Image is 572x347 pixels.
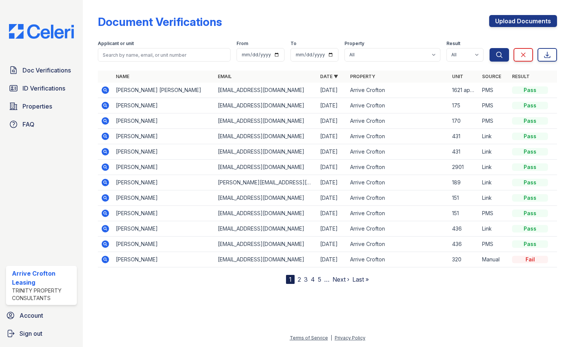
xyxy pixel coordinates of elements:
[113,252,215,267] td: [PERSON_NAME]
[317,160,347,175] td: [DATE]
[290,335,328,341] a: Terms of Service
[215,237,317,252] td: [EMAIL_ADDRESS][DOMAIN_NAME]
[347,129,449,144] td: Arrive Crofton
[116,74,129,79] a: Name
[113,83,215,98] td: [PERSON_NAME] [PERSON_NAME]
[347,144,449,160] td: Arrive Crofton
[215,175,317,190] td: [PERSON_NAME][EMAIL_ADDRESS][DOMAIN_NAME]
[3,326,80,341] a: Sign out
[512,102,548,109] div: Pass
[331,335,332,341] div: |
[347,237,449,252] td: Arrive Crofton
[479,98,509,113] td: PMS
[98,48,231,62] input: Search by name, email, or unit number
[298,276,301,283] a: 2
[113,175,215,190] td: [PERSON_NAME]
[512,225,548,232] div: Pass
[6,63,77,78] a: Doc Verifications
[347,83,449,98] td: Arrive Crofton
[3,308,80,323] a: Account
[19,329,42,338] span: Sign out
[479,113,509,129] td: PMS
[113,190,215,206] td: [PERSON_NAME]
[479,175,509,190] td: Link
[449,221,479,237] td: 436
[22,102,52,111] span: Properties
[347,190,449,206] td: Arrive Crofton
[449,175,479,190] td: 189
[449,237,479,252] td: 436
[512,117,548,125] div: Pass
[479,252,509,267] td: Manual
[218,74,232,79] a: Email
[449,144,479,160] td: 431
[452,74,463,79] a: Unit
[215,113,317,129] td: [EMAIL_ADDRESS][DOMAIN_NAME]
[512,148,548,155] div: Pass
[113,98,215,113] td: [PERSON_NAME]
[317,190,347,206] td: [DATE]
[237,41,248,47] label: From
[317,221,347,237] td: [DATE]
[489,15,557,27] a: Upload Documents
[215,190,317,206] td: [EMAIL_ADDRESS][DOMAIN_NAME]
[347,160,449,175] td: Arrive Crofton
[479,206,509,221] td: PMS
[317,175,347,190] td: [DATE]
[290,41,296,47] label: To
[449,190,479,206] td: 151
[347,98,449,113] td: Arrive Crofton
[113,221,215,237] td: [PERSON_NAME]
[311,276,315,283] a: 4
[215,129,317,144] td: [EMAIL_ADDRESS][DOMAIN_NAME]
[19,311,43,320] span: Account
[98,41,134,47] label: Applicant or unit
[317,237,347,252] td: [DATE]
[215,144,317,160] td: [EMAIL_ADDRESS][DOMAIN_NAME]
[347,175,449,190] td: Arrive Crofton
[449,160,479,175] td: 2901
[317,129,347,144] td: [DATE]
[317,252,347,267] td: [DATE]
[479,129,509,144] td: Link
[512,194,548,202] div: Pass
[335,335,365,341] a: Privacy Policy
[512,210,548,217] div: Pass
[512,179,548,186] div: Pass
[512,133,548,140] div: Pass
[113,237,215,252] td: [PERSON_NAME]
[113,113,215,129] td: [PERSON_NAME]
[22,120,34,129] span: FAQ
[113,144,215,160] td: [PERSON_NAME]
[449,206,479,221] td: 151
[446,41,460,47] label: Result
[6,117,77,132] a: FAQ
[449,129,479,144] td: 431
[347,113,449,129] td: Arrive Crofton
[22,84,65,93] span: ID Verifications
[512,74,530,79] a: Result
[324,275,329,284] span: …
[215,98,317,113] td: [EMAIL_ADDRESS][DOMAIN_NAME]
[479,237,509,252] td: PMS
[215,83,317,98] td: [EMAIL_ADDRESS][DOMAIN_NAME]
[449,83,479,98] td: 1621 apart. 170
[317,98,347,113] td: [DATE]
[347,252,449,267] td: Arrive Crofton
[344,41,364,47] label: Property
[512,163,548,171] div: Pass
[304,276,308,283] a: 3
[317,113,347,129] td: [DATE]
[215,252,317,267] td: [EMAIL_ADDRESS][DOMAIN_NAME]
[332,276,349,283] a: Next ›
[350,74,375,79] a: Property
[113,206,215,221] td: [PERSON_NAME]
[347,206,449,221] td: Arrive Crofton
[512,240,548,248] div: Pass
[113,129,215,144] td: [PERSON_NAME]
[215,221,317,237] td: [EMAIL_ADDRESS][DOMAIN_NAME]
[113,160,215,175] td: [PERSON_NAME]
[215,160,317,175] td: [EMAIL_ADDRESS][DOMAIN_NAME]
[3,24,80,39] img: CE_Logo_Blue-a8612792a0a2168367f1c8372b55b34899dd931a85d93a1a3d3e32e68fde9ad4.png
[347,221,449,237] td: Arrive Crofton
